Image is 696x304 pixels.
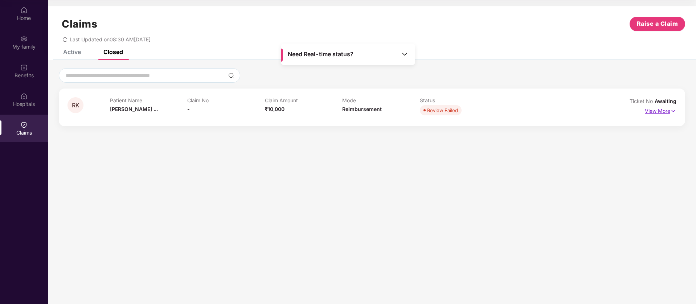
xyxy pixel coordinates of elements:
span: ₹10,000 [265,106,284,112]
button: Raise a Claim [630,17,685,31]
span: Need Real-time status? [288,50,353,58]
p: Mode [342,97,420,103]
img: svg+xml;base64,PHN2ZyBpZD0iQmVuZWZpdHMiIHhtbG5zPSJodHRwOi8vd3d3LnczLm9yZy8yMDAwL3N2ZyIgd2lkdGg9Ij... [20,64,28,71]
img: svg+xml;base64,PHN2ZyBpZD0iSG9zcGl0YWxzIiB4bWxucz0iaHR0cDovL3d3dy53My5vcmcvMjAwMC9zdmciIHdpZHRoPS... [20,93,28,100]
img: svg+xml;base64,PHN2ZyBpZD0iU2VhcmNoLTMyeDMyIiB4bWxucz0iaHR0cDovL3d3dy53My5vcmcvMjAwMC9zdmciIHdpZH... [228,73,234,78]
span: Raise a Claim [637,19,678,28]
h1: Claims [62,18,97,30]
span: Awaiting [655,98,676,104]
div: Review Failed [427,107,458,114]
p: View More [645,105,676,115]
img: svg+xml;base64,PHN2ZyBpZD0iSG9tZSIgeG1sbnM9Imh0dHA6Ly93d3cudzMub3JnLzIwMDAvc3ZnIiB3aWR0aD0iMjAiIG... [20,7,28,14]
img: svg+xml;base64,PHN2ZyB3aWR0aD0iMjAiIGhlaWdodD0iMjAiIHZpZXdCb3g9IjAgMCAyMCAyMCIgZmlsbD0ibm9uZSIgeG... [20,35,28,42]
span: redo [62,36,67,42]
span: [PERSON_NAME] ... [110,106,158,112]
span: Ticket No [630,98,655,104]
p: Status [420,97,498,103]
p: Claim Amount [265,97,343,103]
img: svg+xml;base64,PHN2ZyB4bWxucz0iaHR0cDovL3d3dy53My5vcmcvMjAwMC9zdmciIHdpZHRoPSIxNyIgaGVpZ2h0PSIxNy... [670,107,676,115]
span: RK [72,102,79,108]
span: Reimbursement [342,106,382,112]
p: Claim No [187,97,265,103]
div: Closed [103,48,123,56]
p: Patient Name [110,97,188,103]
span: - [187,106,190,112]
div: Active [63,48,81,56]
img: Toggle Icon [401,50,408,58]
span: Last Updated on 08:30 AM[DATE] [70,36,151,42]
img: svg+xml;base64,PHN2ZyBpZD0iQ2xhaW0iIHhtbG5zPSJodHRwOi8vd3d3LnczLm9yZy8yMDAwL3N2ZyIgd2lkdGg9IjIwIi... [20,121,28,128]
